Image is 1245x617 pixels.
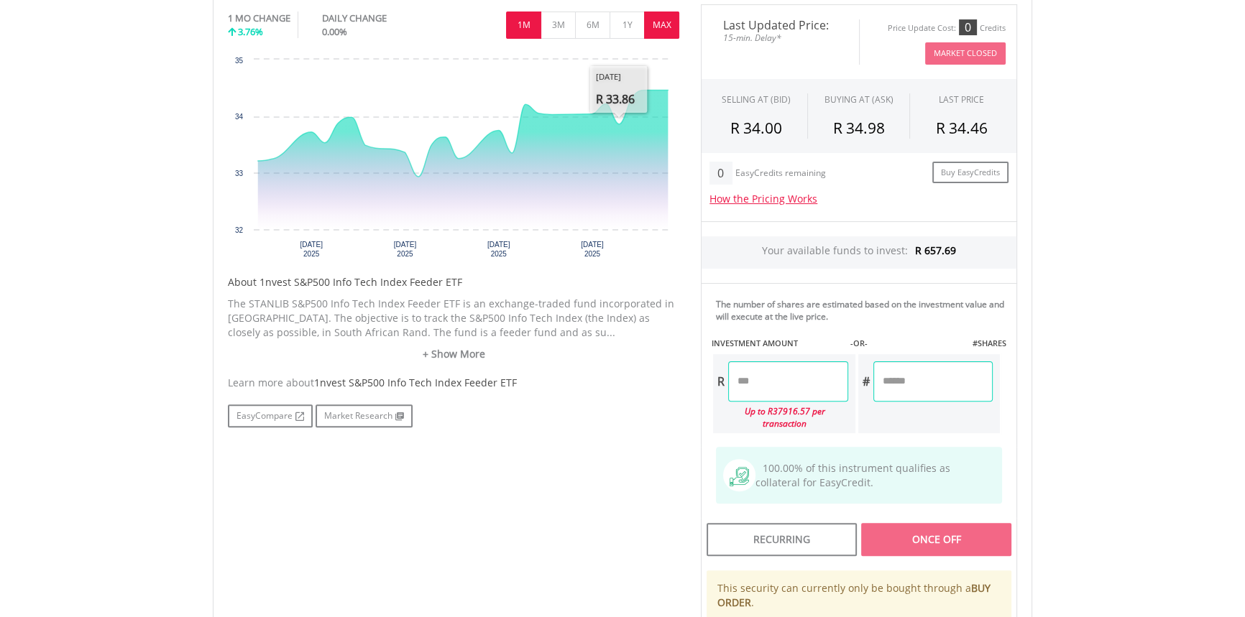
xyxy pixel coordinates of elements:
[939,93,984,106] div: LAST PRICE
[712,19,848,31] span: Last Updated Price:
[861,523,1011,556] div: Once Off
[713,402,848,433] div: Up to R37916.57 per transaction
[238,25,263,38] span: 3.76%
[722,93,791,106] div: SELLING AT (BID)
[755,461,950,489] span: 100.00% of this instrument qualifies as collateral for EasyCredit.
[581,241,604,258] text: [DATE] 2025
[300,241,323,258] text: [DATE] 2025
[394,241,417,258] text: [DATE] 2025
[644,11,679,39] button: MAX
[717,581,991,609] b: BUY ORDER
[228,297,679,340] p: The STANLIB S&P500 Info Tech Index Feeder ETF is an exchange-traded fund incorporated in [GEOGRAP...
[316,404,413,427] a: Market Research
[702,236,1016,269] div: Your available funds to invest:
[235,170,244,177] text: 33
[932,162,1009,184] a: Buy EasyCredits
[314,376,517,389] span: 1nvest S&P500 Info Tech Index Feeder ETF
[712,338,798,349] label: INVESTMENT AMOUNT
[228,404,313,427] a: EasyCompare
[228,52,679,268] div: Chart. Highcharts interactive chart.
[735,168,826,180] div: EasyCredits remaining
[541,11,576,39] button: 3M
[980,23,1006,34] div: Credits
[858,361,873,402] div: #
[235,57,244,65] text: 35
[888,23,956,34] div: Price Update Cost:
[235,113,244,121] text: 34
[730,467,749,486] img: collateral-qualifying-green.svg
[506,11,541,39] button: 1M
[228,275,679,289] h5: About 1nvest S&P500 Info Tech Index Feeder ETF
[712,31,848,45] span: 15-min. Delay*
[850,338,868,349] label: -OR-
[228,347,679,361] a: + Show More
[832,118,884,138] span: R 34.98
[716,298,1011,323] div: The number of shares are estimated based on the investment value and will execute at the live price.
[925,42,1006,65] button: Market Closed
[709,192,817,205] a: How the Pricing Works
[610,11,645,39] button: 1Y
[915,243,956,257] span: R 657.69
[235,226,244,234] text: 32
[322,25,347,38] span: 0.00%
[322,11,435,25] div: DAILY CHANGE
[730,118,782,138] span: R 34.00
[959,19,977,35] div: 0
[824,93,893,106] span: BUYING AT (ASK)
[709,162,732,185] div: 0
[713,361,728,402] div: R
[707,523,857,556] div: Recurring
[228,52,679,268] svg: Interactive chart
[973,338,1006,349] label: #SHARES
[228,11,290,25] div: 1 MO CHANGE
[575,11,610,39] button: 6M
[936,118,988,138] span: R 34.46
[487,241,510,258] text: [DATE] 2025
[228,376,679,390] div: Learn more about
